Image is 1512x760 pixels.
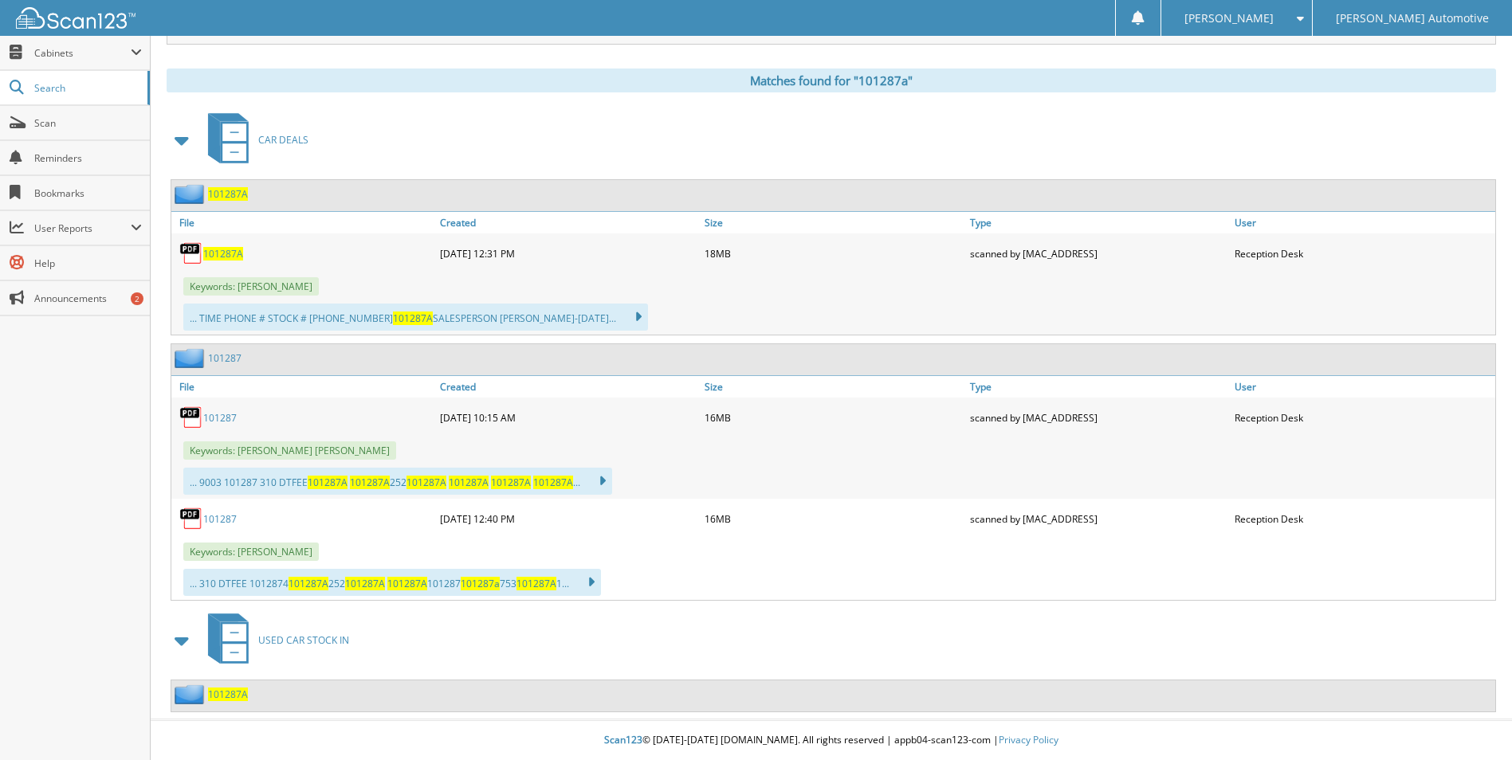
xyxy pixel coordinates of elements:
[604,733,642,746] span: Scan123
[393,311,433,325] span: 101287A
[999,733,1058,746] a: Privacy Policy
[449,476,489,489] span: 101287A
[701,212,965,233] a: Size
[1184,14,1274,23] span: [PERSON_NAME]
[701,402,965,433] div: 16MB
[208,187,248,201] a: 101287A
[198,108,308,171] a: CAR DEALS
[183,569,601,596] div: ... 310 DTFEE 1012874 252 101287 753 1...
[258,633,349,647] span: USED CAR STOCK IN
[183,441,396,460] span: Keywords: [PERSON_NAME] [PERSON_NAME]
[183,543,319,561] span: Keywords: [PERSON_NAME]
[1231,212,1495,233] a: User
[350,476,390,489] span: 101287A
[175,348,208,368] img: folder2.png
[34,257,142,270] span: Help
[436,376,701,398] a: Created
[179,507,203,531] img: PDF.png
[208,688,248,701] a: 101287A
[436,402,701,433] div: [DATE] 10:15 AM
[179,241,203,265] img: PDF.png
[34,46,131,60] span: Cabinets
[198,609,349,672] a: USED CAR STOCK IN
[34,292,142,305] span: Announcements
[701,237,965,269] div: 18MB
[516,577,556,590] span: 101287A
[1231,376,1495,398] a: User
[436,212,701,233] a: Created
[208,351,242,365] a: 101287
[171,376,436,398] a: File
[34,81,139,95] span: Search
[387,577,427,590] span: 101287A
[966,237,1231,269] div: scanned by [MAC_ADDRESS]
[258,133,308,147] span: CAR DEALS
[406,476,446,489] span: 101287A
[345,577,385,590] span: 101287A
[1336,14,1489,23] span: [PERSON_NAME] Automotive
[491,476,531,489] span: 101287A
[701,503,965,535] div: 16MB
[34,116,142,130] span: Scan
[203,247,243,261] a: 101287A
[34,186,142,200] span: Bookmarks
[203,411,237,425] a: 101287
[175,184,208,204] img: folder2.png
[436,237,701,269] div: [DATE] 12:31 PM
[34,151,142,165] span: Reminders
[171,212,436,233] a: File
[966,402,1231,433] div: scanned by [MAC_ADDRESS]
[34,221,131,235] span: User Reports
[1231,503,1495,535] div: Reception Desk
[131,292,143,305] div: 2
[436,503,701,535] div: [DATE] 12:40 PM
[179,405,203,429] img: PDF.png
[167,69,1496,92] div: Matches found for "101287a"
[701,376,965,398] a: Size
[16,7,135,29] img: scan123-logo-white.svg
[1231,402,1495,433] div: Reception Desk
[966,503,1231,535] div: scanned by [MAC_ADDRESS]
[1231,237,1495,269] div: Reception Desk
[289,577,328,590] span: 101287A
[183,277,319,296] span: Keywords: [PERSON_NAME]
[175,684,208,704] img: folder2.png
[183,304,648,331] div: ... TIME PHONE # STOCK # [PHONE_NUMBER] SALESPERSON [PERSON_NAME]-[DATE]...
[203,512,237,526] a: 101287
[183,468,612,495] div: ... 9003 101287 310 DTFEE 252 ...
[151,721,1512,760] div: © [DATE]-[DATE] [DOMAIN_NAME]. All rights reserved | appb04-scan123-com |
[461,577,500,590] span: 101287a
[308,476,348,489] span: 101287A
[533,476,573,489] span: 101287A
[966,212,1231,233] a: Type
[966,376,1231,398] a: Type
